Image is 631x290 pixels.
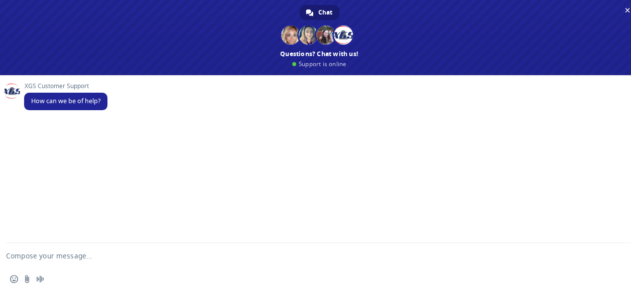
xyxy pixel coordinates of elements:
[36,275,44,283] span: Audio message
[31,97,100,105] span: How can we be of help?
[10,275,18,283] span: Insert an emoji
[23,275,31,283] span: Send a file
[6,243,608,268] textarea: Compose your message...
[318,5,332,20] span: Chat
[24,83,107,90] span: XGS Customer Support
[300,5,339,20] a: Chat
